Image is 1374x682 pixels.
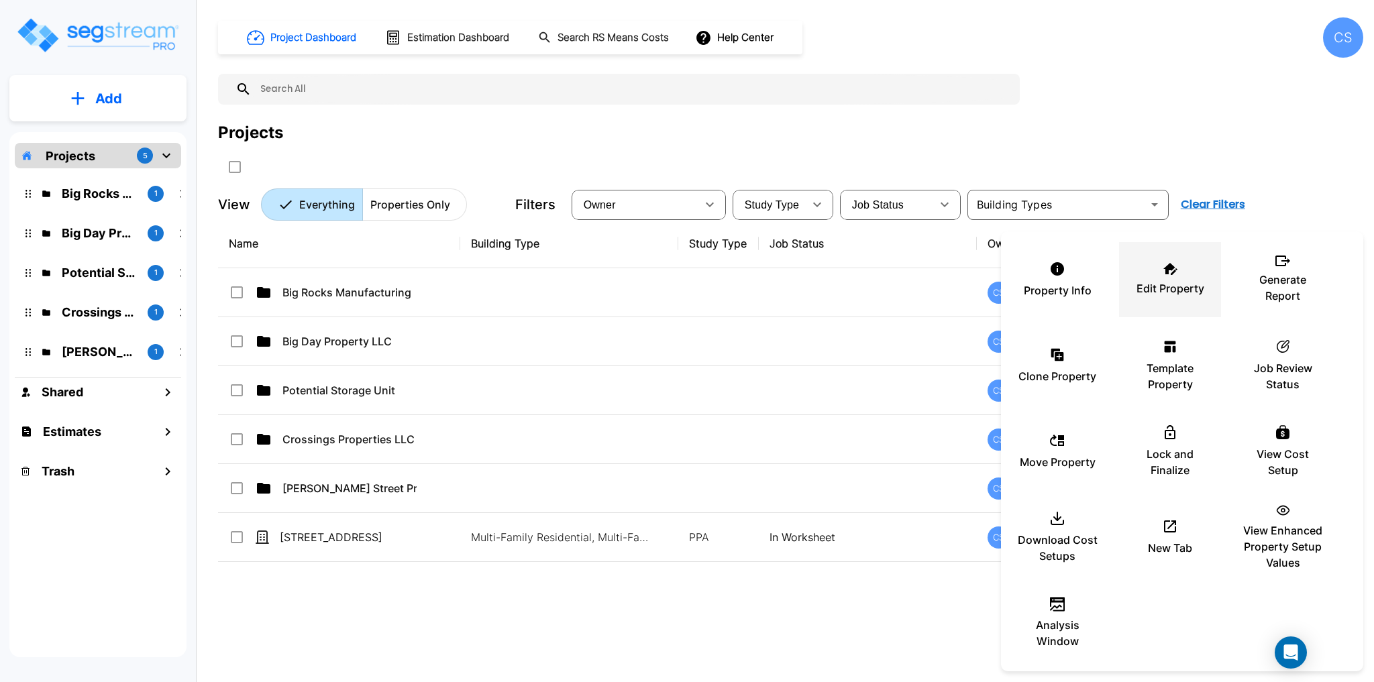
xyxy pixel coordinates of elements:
p: Job Review Status [1243,360,1323,392]
p: Download Cost Setups [1017,532,1098,564]
p: Generate Report [1243,272,1323,304]
p: View Enhanced Property Setup Values [1243,522,1323,571]
div: Open Intercom Messenger [1275,636,1307,669]
p: Property Info [1024,282,1092,298]
p: Edit Property [1137,280,1204,296]
p: View Cost Setup [1243,446,1323,478]
p: New Tab [1148,540,1192,556]
p: Clone Property [1018,368,1096,384]
p: Analysis Window [1017,617,1098,649]
p: Template Property [1130,360,1210,392]
p: Move Property [1020,454,1096,470]
p: Lock and Finalize [1130,446,1210,478]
